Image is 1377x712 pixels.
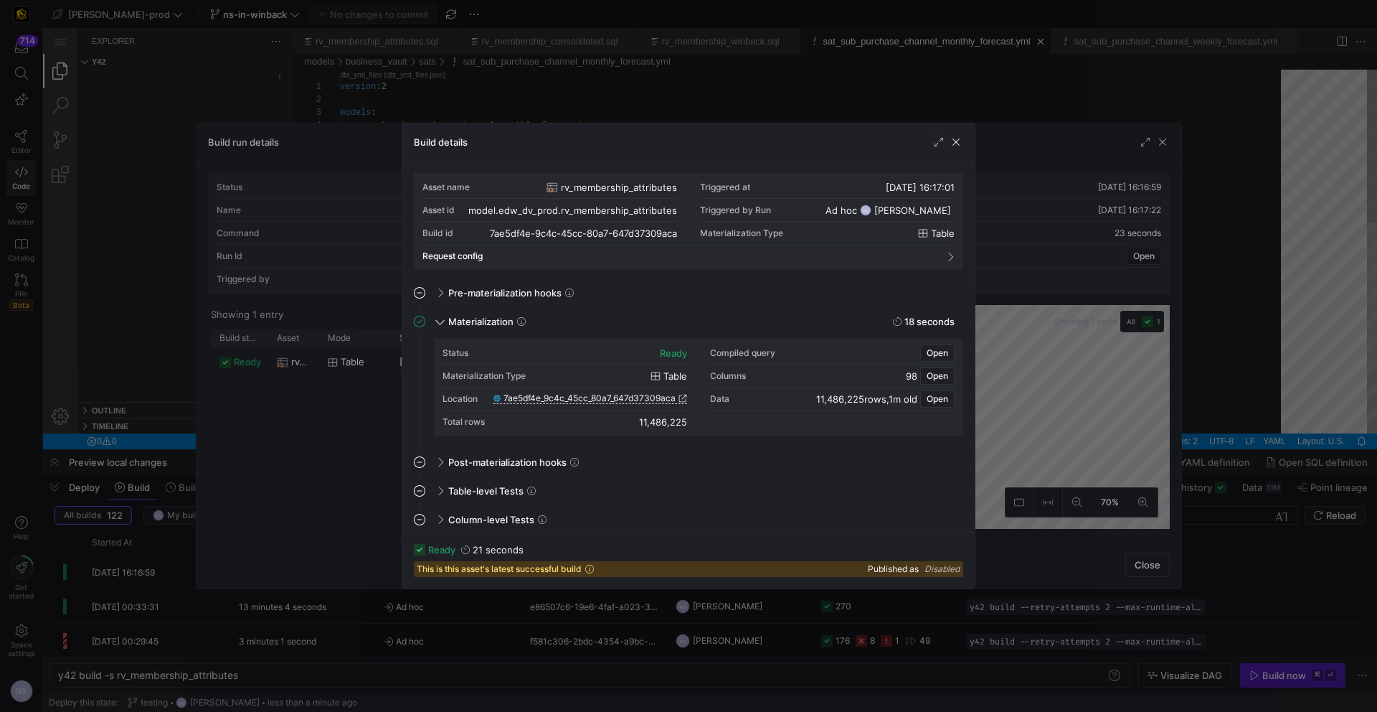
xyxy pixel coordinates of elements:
span: : [503,118,508,128]
div: 3 [262,78,278,90]
div: Compiled query [710,348,775,358]
a: sats [376,27,393,38]
a: Ln 7, Col 34 [1055,405,1109,421]
div: Columns [710,371,746,381]
span: [PERSON_NAME] [874,205,951,216]
div: Outline Section [34,373,250,389]
div: Asset id [422,205,455,215]
span: version [297,53,333,63]
div: / • Unable to resolve workspace folder [43,41,250,57]
div: Ln 7, Col 34 [1053,405,1111,421]
div: , [816,393,917,405]
span: - [297,311,302,322]
span: name [302,195,323,205]
span: name [302,363,323,373]
span: ref('hub_sub_purchase_channel_monthly_forecast') [384,273,633,283]
span: [DATE] 16:17:01 [886,182,955,193]
div: 22 [262,323,278,336]
div: 4 [262,90,278,103]
span: to [369,273,379,283]
div: 28 [262,400,278,413]
a: rv_membership_attributes.sql [273,7,395,18]
span: 98 [906,370,917,382]
span: REC_SRC [328,337,364,347]
div: Materialization18 seconds [414,339,963,451]
span: Column-level Tests [448,514,534,525]
div: 23 [262,336,278,349]
div: Asset name [422,182,470,192]
span: Open [927,394,948,404]
span: dbt_yml_files (dbt_yml_files.json) [297,42,402,50]
span: : [323,389,328,399]
span: data_type [339,234,385,244]
span: sub_purchase_channel_monthly_forecast_sid [400,286,612,296]
div: 16 [262,245,278,258]
a: No Problems [40,405,77,421]
div: Layout: U.S. [1249,405,1307,421]
li: Close (⌘W) [398,6,412,20]
h3: Build details [414,136,468,148]
mat-panel-title: Request config [422,251,937,261]
h3: Outline [49,374,83,390]
div: 1 [262,52,278,65]
span: Table-level Tests [448,485,524,497]
span: : [344,105,349,115]
span: : [379,273,384,283]
span: name [302,221,323,231]
span: models [297,79,328,89]
span: - [297,118,302,128]
div: Data [710,394,729,404]
mat-expansion-panel-header: Materialization18 seconds [414,310,963,333]
span: 11,486,225 rows [816,393,886,405]
div: 17 [262,258,278,271]
span: YEAR_NUMBER [328,363,384,373]
span: rv_membership_attributes [561,182,677,193]
li: Close (⌘W) [1237,6,1251,20]
span: data_type [339,208,385,218]
a: 7ae5df4e_9c4c_45cc_80a7_647d37309aca [493,393,687,403]
button: Open [920,367,955,385]
span: severity [349,169,390,179]
div: /models/business_vault/sats [376,25,393,41]
span: : [462,131,467,141]
div: YAML [1218,405,1249,421]
span: This is this asset's latest successful build [417,564,582,574]
span: : [323,363,328,373]
span: : [384,350,389,360]
span: name [302,389,323,399]
span: data_type [339,402,385,412]
span: name [302,311,323,322]
a: Layout: U.S. [1251,405,1305,421]
div: Timeline Section [34,389,250,405]
span: - [297,337,302,347]
span: MONTH_NUMBER [328,389,389,399]
span: warn [416,299,437,309]
div: LF [1196,405,1218,421]
mat-expansion-panel-header: Request config [422,245,955,267]
a: UTF-8 [1163,405,1194,421]
mat-expansion-panel-header: Column-level Tests [414,508,963,531]
li: Close (⌘W) [578,6,592,20]
span: dbt_utils.unique_combination_of_columns [302,118,503,128]
y42-duration: 21 seconds [473,544,524,556]
a: LF [1198,405,1216,421]
span: data_type [339,324,385,334]
li: Close (⌘W) [739,6,754,20]
a: models [261,27,291,38]
button: Ad hocNS[PERSON_NAME] [822,202,955,218]
span: : [384,208,389,218]
span: Materialization Type [700,228,783,238]
mat-expansion-panel-header: Post-materialization hooks [414,451,963,474]
span: data_type [339,350,385,360]
div: UTF-8 [1160,405,1196,421]
div: 11 [262,181,278,194]
span: tests [318,105,344,115]
span: TEXT [390,350,411,360]
div: Folders Section [34,25,250,41]
a: rv_membership_winback.sql [619,7,737,18]
y42-duration: 18 seconds [904,316,955,327]
a: Close (⌘W) [990,6,1005,20]
div: Triggered by Run [700,205,771,215]
span: name [302,92,323,102]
